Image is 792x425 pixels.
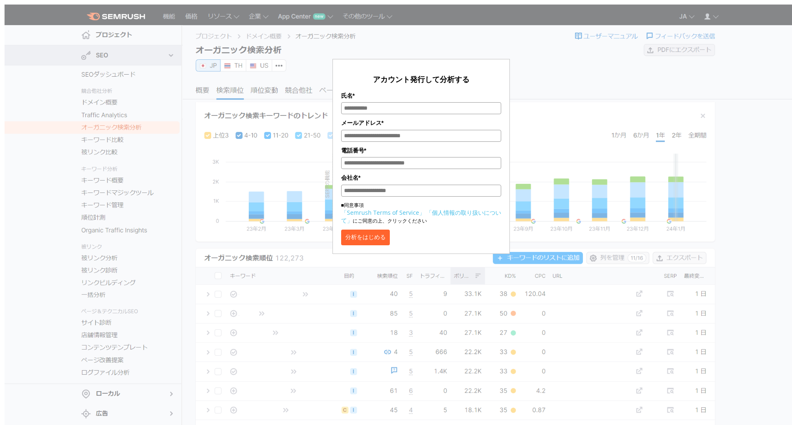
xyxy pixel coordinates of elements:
a: 「Semrush Terms of Service」 [341,209,425,216]
label: 電話番号* [341,146,501,155]
span: アカウント発行して分析する [373,74,469,84]
label: メールアドレス* [341,118,501,127]
button: 分析をはじめる [341,230,390,245]
p: ■同意事項 にご同意の上、クリックください [341,202,501,225]
a: 「個人情報の取り扱いについて」 [341,209,501,224]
